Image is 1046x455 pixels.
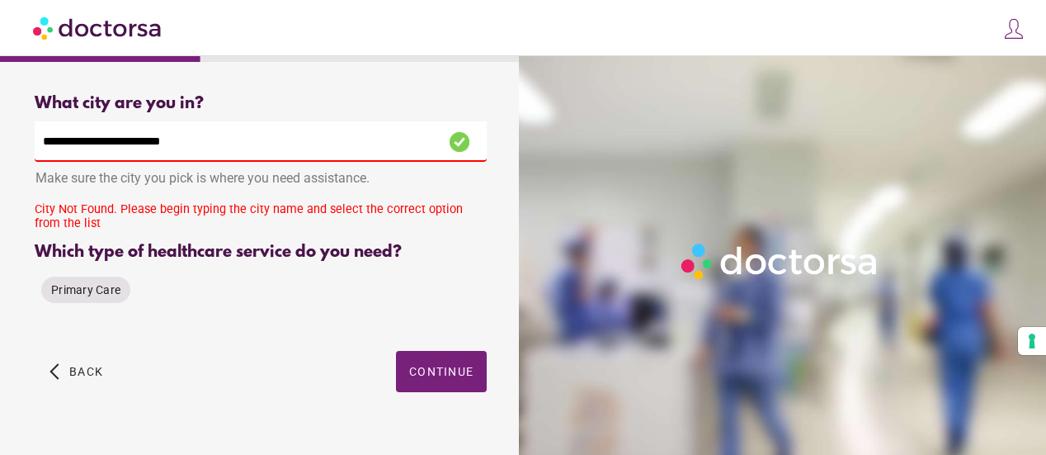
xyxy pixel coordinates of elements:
[35,94,487,113] div: What city are you in?
[51,283,120,296] span: Primary Care
[1018,327,1046,355] button: Your consent preferences for tracking technologies
[43,351,110,392] button: arrow_back_ios Back
[35,243,487,262] div: Which type of healthcare service do you need?
[1002,17,1025,40] img: icons8-customer-100.png
[676,238,885,285] img: Logo-Doctorsa-trans-White-partial-flat.png
[409,365,474,378] span: Continue
[35,202,487,230] div: City Not Found. Please begin typing the city name and select the correct option from the list
[35,162,487,198] div: Make sure the city you pick is where you need assistance.
[396,351,487,392] button: Continue
[69,365,103,378] span: Back
[33,9,163,46] img: Doctorsa.com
